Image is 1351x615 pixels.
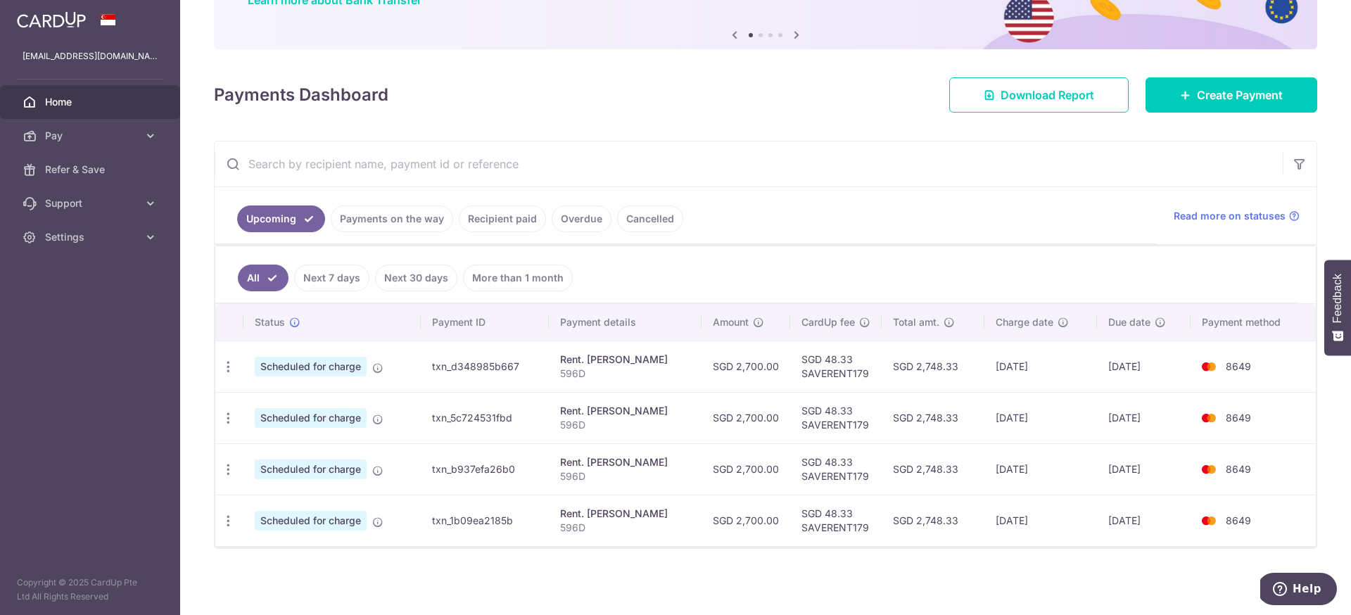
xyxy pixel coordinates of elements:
a: Upcoming [237,205,325,232]
a: Cancelled [617,205,683,232]
p: 596D [560,469,690,483]
span: Refer & Save [45,163,138,177]
img: Bank Card [1195,512,1223,529]
td: SGD 2,700.00 [702,443,790,495]
img: Bank Card [1195,410,1223,426]
td: SGD 2,748.33 [882,392,984,443]
div: Rent. [PERSON_NAME] [560,404,690,418]
td: SGD 2,700.00 [702,392,790,443]
td: SGD 48.33 SAVERENT179 [790,495,882,546]
p: [EMAIL_ADDRESS][DOMAIN_NAME] [23,49,158,63]
td: [DATE] [984,392,1096,443]
span: Settings [45,230,138,244]
span: 8649 [1226,463,1251,475]
span: Total amt. [893,315,939,329]
a: Create Payment [1146,77,1317,113]
td: txn_1b09ea2185b [421,495,550,546]
span: Scheduled for charge [255,459,367,479]
span: Amount [713,315,749,329]
div: Rent. [PERSON_NAME] [560,507,690,521]
td: SGD 2,700.00 [702,341,790,392]
td: [DATE] [1097,341,1191,392]
td: [DATE] [1097,495,1191,546]
td: SGD 2,748.33 [882,341,984,392]
div: Rent. [PERSON_NAME] [560,455,690,469]
td: [DATE] [1097,443,1191,495]
th: Payment ID [421,304,550,341]
span: 8649 [1226,412,1251,424]
span: Read more on statuses [1174,209,1286,223]
p: 596D [560,367,690,381]
span: 8649 [1226,360,1251,372]
span: Pay [45,129,138,143]
a: Payments on the way [331,205,453,232]
span: Home [45,95,138,109]
span: Support [45,196,138,210]
a: Next 30 days [375,265,457,291]
td: SGD 48.33 SAVERENT179 [790,392,882,443]
td: SGD 2,748.33 [882,443,984,495]
a: Read more on statuses [1174,209,1300,223]
span: 8649 [1226,514,1251,526]
span: Scheduled for charge [255,408,367,428]
a: Recipient paid [459,205,546,232]
td: SGD 2,700.00 [702,495,790,546]
img: Bank Card [1195,461,1223,478]
a: All [238,265,288,291]
td: txn_5c724531fbd [421,392,550,443]
td: txn_b937efa26b0 [421,443,550,495]
a: Download Report [949,77,1129,113]
td: [DATE] [984,341,1096,392]
span: Scheduled for charge [255,511,367,531]
span: CardUp fee [801,315,855,329]
td: [DATE] [1097,392,1191,443]
p: 596D [560,521,690,535]
span: Due date [1108,315,1150,329]
a: More than 1 month [463,265,573,291]
th: Payment method [1191,304,1316,341]
a: Overdue [552,205,611,232]
th: Payment details [549,304,702,341]
h4: Payments Dashboard [214,82,388,108]
img: Bank Card [1195,358,1223,375]
iframe: Opens a widget where you can find more information [1260,573,1337,608]
div: Rent. [PERSON_NAME] [560,353,690,367]
img: CardUp [17,11,86,28]
span: Status [255,315,285,329]
input: Search by recipient name, payment id or reference [215,141,1283,186]
span: Charge date [996,315,1053,329]
p: 596D [560,418,690,432]
td: SGD 48.33 SAVERENT179 [790,341,882,392]
td: txn_d348985b667 [421,341,550,392]
a: Next 7 days [294,265,369,291]
span: Feedback [1331,274,1344,323]
span: Create Payment [1197,87,1283,103]
td: SGD 2,748.33 [882,495,984,546]
span: Download Report [1001,87,1094,103]
button: Feedback - Show survey [1324,260,1351,355]
span: Scheduled for charge [255,357,367,376]
td: SGD 48.33 SAVERENT179 [790,443,882,495]
td: [DATE] [984,495,1096,546]
td: [DATE] [984,443,1096,495]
